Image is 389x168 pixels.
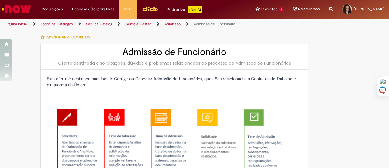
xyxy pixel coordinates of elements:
h2: Admissão de Funcionário [47,47,302,57]
span: 3 [279,7,284,12]
span: Despesas Corporativas [72,6,114,12]
span: Adicionar a Favoritos [46,35,90,40]
a: Service Catalog [86,22,112,27]
span: Requisições [42,6,63,12]
a: Página inicial [7,22,28,27]
a: Rascunhos [293,6,320,12]
span: Rascunhos [298,6,320,12]
span: More [123,6,133,12]
p: Esta oferta é destinada para Incluir, Corrigir ou Cancelar Admissão de funcionários, questões rel... [47,76,302,88]
span: [PERSON_NAME] [354,6,384,12]
button: Adicionar a Favoritos [40,31,94,44]
img: ServiceNow [1,3,32,15]
span: Favoritos [261,6,277,12]
p: +GenAi [188,6,202,13]
a: Todos os Catálogos [41,22,73,27]
img: click_logo_yellow_360x200.png [142,4,158,13]
a: Gente e Gestão [125,22,151,27]
a: Admissão [164,22,181,27]
div: Oferta destinada a solicitações, dúvidas e problemas relacionados ao processo de Admissão de Func... [47,60,302,66]
div: Padroniza [167,6,202,13]
ul: Trilhas de página [5,19,255,30]
a: Admissão de Funcionário [194,22,235,27]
